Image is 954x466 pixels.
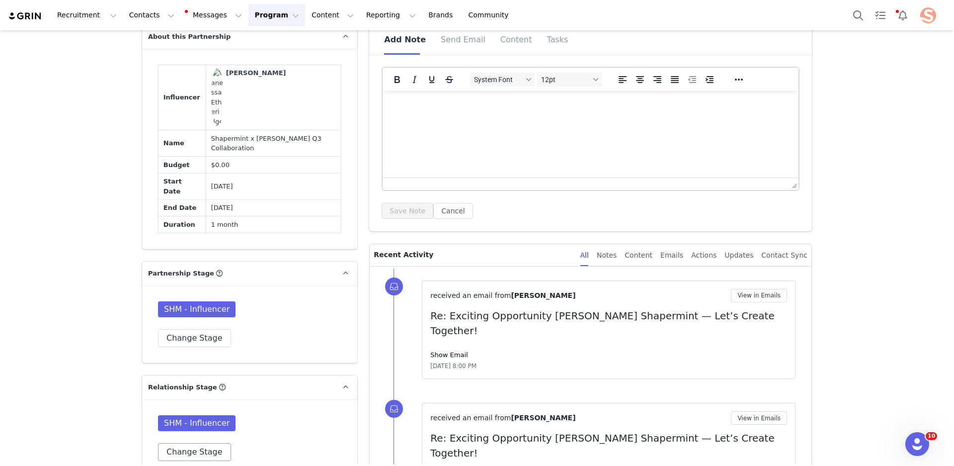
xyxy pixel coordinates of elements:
td: Duration [159,216,206,233]
span: [DATE] 8:00 PM [430,362,477,371]
div: [PERSON_NAME] [226,68,286,78]
span: [PERSON_NAME] [511,291,575,299]
div: Actions [691,244,716,267]
td: [DATE] [206,173,341,199]
span: Add Note [384,35,426,44]
button: Recruitment [51,4,123,26]
button: Underline [423,73,440,87]
span: Content [500,35,532,44]
button: Content [306,4,360,26]
span: SHM - Influencer [158,301,236,317]
button: View in Emails [731,289,787,302]
button: View in Emails [731,411,787,425]
span: Tasks [547,35,568,44]
td: Start Date [159,173,206,199]
button: Program [248,4,305,26]
button: Change Stage [158,443,231,461]
button: Reveal or hide additional toolbar items [730,73,747,87]
button: Cancel [433,203,473,219]
p: Re: Exciting Opportunity [PERSON_NAME] Shapermint — Let’s Create Together! [430,308,787,338]
span: $0.00 [211,161,230,169]
button: Font sizes [537,73,602,87]
button: Notifications [892,4,914,26]
td: Budget [159,157,206,174]
div: Updates [724,244,753,267]
button: Fonts [470,73,535,87]
span: System Font [474,76,523,84]
button: Decrease indent [684,73,701,87]
a: [PERSON_NAME] [211,68,286,126]
img: f99a58a2-e820-49b2-b1c6-889a8229352e.jpeg [920,7,936,23]
span: Partnership Stage [148,269,214,279]
button: Reporting [360,4,422,26]
span: SHM - Influencer [158,415,236,431]
div: Press the Up and Down arrow keys to resize the editor. [788,178,798,190]
iframe: Rich Text Area [383,91,798,178]
div: Notes [597,244,617,267]
td: 1 month [206,216,341,233]
img: grin logo [8,11,43,21]
button: Align right [649,73,666,87]
button: Italic [406,73,423,87]
div: Contact Sync [761,244,807,267]
a: Show Email [430,351,468,359]
td: Shapermint x [PERSON_NAME] Q3 Collaboration [206,130,341,157]
button: Save Note [382,203,433,219]
span: Send Email [441,35,485,44]
span: [PERSON_NAME] [511,414,575,422]
span: received an email from [430,291,511,299]
p: Recent Activity [374,244,572,266]
button: Change Stage [158,329,231,347]
button: Justify [666,73,683,87]
td: Influencer [159,65,206,130]
button: Align left [614,73,631,87]
a: Brands [422,4,462,26]
button: Increase indent [701,73,718,87]
span: 12pt [541,76,590,84]
span: Relationship Stage [148,382,217,392]
button: Contacts [123,4,180,26]
button: Bold [389,73,405,87]
a: Community [463,4,519,26]
span: 10 [926,432,937,440]
button: Profile [914,7,946,23]
button: Messages [181,4,248,26]
p: Re: Exciting Opportunity [PERSON_NAME] Shapermint — Let’s Create Together! [430,431,787,461]
td: End Date [159,199,206,216]
img: Vanessa Etheridge [211,68,224,126]
span: received an email from [430,414,511,422]
button: Strikethrough [441,73,458,87]
div: Content [625,244,652,267]
div: Emails [660,244,683,267]
div: All [580,244,589,267]
span: About this Partnership [148,32,231,42]
td: [DATE] [206,199,341,216]
a: Tasks [870,4,891,26]
iframe: Intercom live chat [905,432,929,456]
td: Name [159,130,206,157]
button: Align center [632,73,648,87]
button: Search [847,4,869,26]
